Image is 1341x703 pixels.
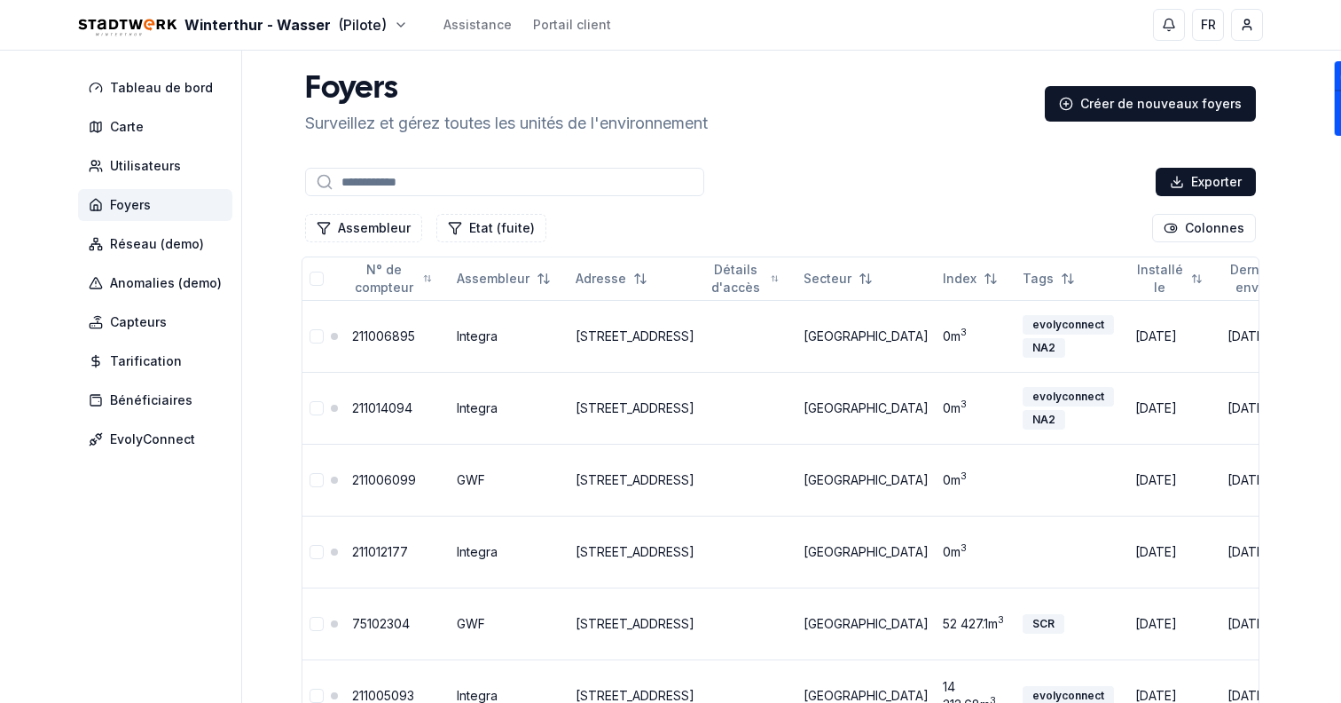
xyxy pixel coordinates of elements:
[338,14,387,36] span: (Pilote)
[78,423,239,455] a: EvolyConnect
[110,274,222,292] span: Anomalies (demo)
[450,300,569,372] td: Integra
[533,16,611,34] a: Portail client
[1220,372,1312,444] td: [DATE]
[110,430,195,448] span: EvolyConnect
[998,614,1004,626] sup: 3
[78,306,239,338] a: Capteurs
[305,72,708,107] h1: Foyers
[1220,300,1312,372] td: [DATE]
[961,542,967,554] sup: 3
[310,545,324,559] button: Sélectionner la ligne
[1045,86,1256,122] a: Créer de nouveaux foyers
[110,196,151,214] span: Foyers
[310,329,324,344] button: Sélectionner la ligne
[943,543,1008,561] div: 0 m
[1128,300,1220,372] td: [DATE]
[961,327,967,338] sup: 3
[341,265,443,293] button: Not sorted. Click to sort ascending.
[796,588,936,660] td: [GEOGRAPHIC_DATA]
[310,617,324,631] button: Sélectionner la ligne
[796,372,936,444] td: [GEOGRAPHIC_DATA]
[1128,516,1220,588] td: [DATE]
[1128,372,1220,444] td: [DATE]
[576,472,694,487] a: [STREET_ADDRESS]
[78,267,239,299] a: Anomalies (demo)
[78,189,239,221] a: Foyers
[1023,338,1065,358] div: NA2
[1128,444,1220,516] td: [DATE]
[352,472,416,487] a: 211006099
[1192,9,1224,41] button: FR
[1023,387,1114,407] div: evolyconnect
[576,688,694,703] a: [STREET_ADDRESS]
[804,270,851,288] span: Secteur
[1217,265,1305,293] button: Sorted ascending. Click to sort descending.
[1023,270,1054,288] span: Tags
[78,384,239,416] a: Bénéficiaires
[796,444,936,516] td: [GEOGRAPHIC_DATA]
[450,444,569,516] td: GWF
[1201,16,1216,34] span: FR
[110,118,144,136] span: Carte
[709,261,764,296] span: Détails d'accès
[78,72,239,104] a: Tableau de bord
[450,516,569,588] td: Integra
[565,265,658,293] button: Not sorted. Click to sort ascending.
[110,313,167,331] span: Capteurs
[184,14,331,36] span: Winterthur - Wasser
[352,400,412,415] a: 211014094
[78,150,239,182] a: Utilisateurs
[436,214,546,242] button: Filtrer les lignes
[1023,315,1114,335] div: evolyconnect
[943,471,1008,489] div: 0 m
[443,16,512,34] a: Assistance
[310,272,324,286] button: Tout sélectionner
[450,588,569,660] td: GWF
[110,235,204,253] span: Réseau (demo)
[576,400,694,415] a: [STREET_ADDRESS]
[943,328,1008,345] div: 0 m
[1135,261,1184,296] span: Installé le
[1220,444,1312,516] td: [DATE]
[576,328,694,344] a: [STREET_ADDRESS]
[352,616,410,631] a: 75102304
[450,372,569,444] td: Integra
[78,345,239,377] a: Tarification
[576,544,694,559] a: [STREET_ADDRESS]
[110,391,192,409] span: Bénéficiaires
[793,265,883,293] button: Not sorted. Click to sort ascending.
[78,111,239,143] a: Carte
[110,157,181,175] span: Utilisateurs
[1023,614,1064,634] div: SCR
[1220,588,1312,660] td: [DATE]
[943,615,1008,633] div: 52 427.1 m
[1012,265,1086,293] button: Not sorted. Click to sort ascending.
[961,399,967,410] sup: 3
[1023,410,1065,430] div: NA2
[1227,261,1278,296] span: Dernièr envoi
[446,265,561,293] button: Not sorted. Click to sort ascending.
[796,300,936,372] td: [GEOGRAPHIC_DATA]
[943,270,976,288] span: Index
[1156,168,1256,196] button: Exporter
[352,328,415,344] a: 211006895
[796,516,936,588] td: [GEOGRAPHIC_DATA]
[305,214,422,242] button: Filtrer les lignes
[352,261,416,296] span: N° de compteur
[352,688,414,703] a: 211005093
[943,399,1008,417] div: 0 m
[305,111,708,136] p: Surveillez et gérez toutes les unités de l'environnement
[961,470,967,482] sup: 3
[310,473,324,487] button: Sélectionner la ligne
[110,352,182,370] span: Tarification
[310,689,324,703] button: Sélectionner la ligne
[78,228,239,260] a: Réseau (demo)
[698,265,789,293] button: Not sorted. Click to sort ascending.
[1220,516,1312,588] td: [DATE]
[932,265,1008,293] button: Not sorted. Click to sort ascending.
[1128,588,1220,660] td: [DATE]
[457,270,529,288] span: Assembleur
